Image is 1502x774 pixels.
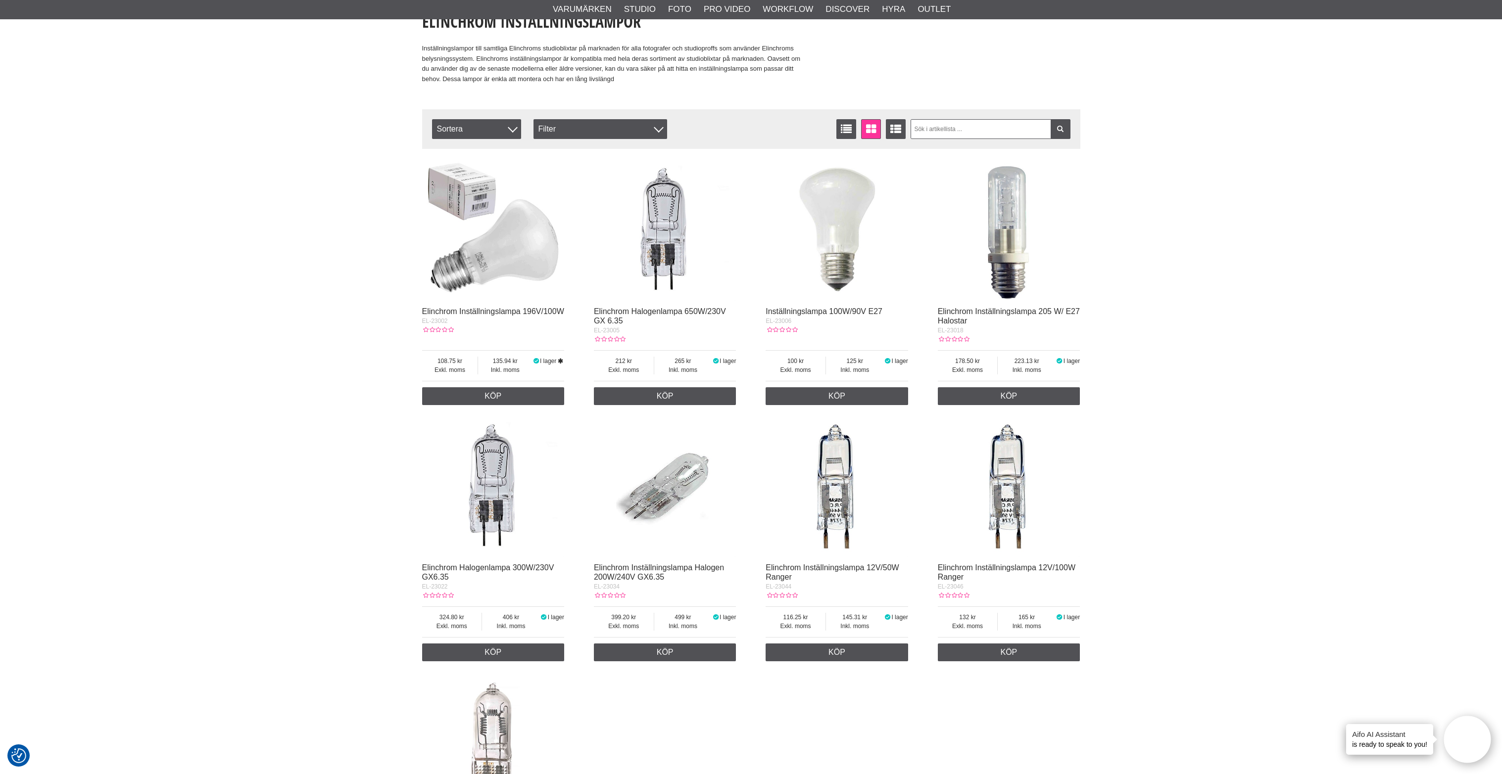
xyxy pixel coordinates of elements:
a: Elinchrom Inställningslampa 205 W/ E27 Halostar [938,307,1080,325]
span: 265 [654,357,712,365]
a: Köp [422,387,565,405]
img: Elinchrom Inställningslampa 12V/50W Ranger [766,415,908,557]
a: Foto [668,3,691,16]
span: I lager [1064,614,1080,621]
span: Inkl. moms [482,622,540,631]
span: EL-23005 [594,327,620,334]
span: I lager [720,614,736,621]
a: Köp [422,643,565,661]
a: Elinchrom Halogenlampa 300W/230V GX6.35 [422,563,554,581]
img: Elinchrom Halogenlampa 650W/230V GX 6.35 [594,159,736,301]
p: Inställningslampor till samtliga Elinchroms studioblixtar på marknaden för alla fotografer och st... [422,44,802,85]
span: Inkl. moms [654,365,712,374]
div: Kundbetyg: 0 [422,325,454,334]
span: Inkl. moms [826,365,884,374]
a: Workflow [763,3,813,16]
a: Outlet [918,3,951,16]
span: Inkl. moms [478,365,532,374]
span: Exkl. moms [594,622,654,631]
span: 108.75 [422,357,478,365]
i: I lager [532,358,540,364]
span: 165 [998,613,1056,622]
span: EL-23018 [938,327,964,334]
i: I lager [712,358,720,364]
div: Kundbetyg: 0 [422,591,454,600]
a: Inställningslampa 100W/90V E27 [766,307,882,316]
a: Elinchrom Inställningslampa Halogen 200W/240V GX6.35 [594,563,724,581]
i: I lager [884,358,892,364]
span: 145.31 [826,613,884,622]
span: EL-23044 [766,583,791,590]
i: I lager [1056,614,1064,621]
span: 399.20 [594,613,654,622]
span: 406 [482,613,540,622]
i: I lager [540,614,548,621]
span: 499 [654,613,712,622]
div: Kundbetyg: 0 [594,335,626,344]
span: 212 [594,357,654,365]
span: Inkl. moms [998,365,1056,374]
span: Inkl. moms [998,622,1056,631]
div: Filter [533,119,667,139]
span: Inkl. moms [826,622,884,631]
span: I lager [1064,358,1080,364]
a: Filtrera [1051,119,1070,139]
span: 178.50 [938,357,998,365]
span: I lager [891,358,908,364]
img: Elinchrom Inställningslampa Halogen 200W/240V GX6.35 [594,415,736,557]
span: EL-23034 [594,583,620,590]
a: Listvisning [836,119,856,139]
a: Hyra [882,3,905,16]
span: Exkl. moms [938,365,998,374]
a: Köp [938,387,1080,405]
img: Elinchrom Inställningslampa 196V/100W [422,159,565,301]
a: Köp [938,643,1080,661]
span: I lager [891,614,908,621]
span: Inkl. moms [654,622,712,631]
h1: Elinchrom Inställningslampor [422,11,802,33]
i: I lager [884,614,892,621]
span: Exkl. moms [766,622,825,631]
span: EL-23006 [766,318,791,324]
a: Utökad listvisning [886,119,906,139]
div: Kundbetyg: 0 [594,591,626,600]
a: Varumärken [553,3,612,16]
span: I lager [548,614,564,621]
a: Elinchrom Inställningslampa 196V/100W [422,307,564,316]
div: Kundbetyg: 0 [938,335,969,344]
a: Köp [594,387,736,405]
a: Elinchrom Inställningslampa 12V/50W Ranger [766,563,899,581]
span: EL-23002 [422,318,448,324]
a: Elinchrom Halogenlampa 650W/230V GX 6.35 [594,307,726,325]
img: Elinchrom Inställningslampa 12V/100W Ranger [938,415,1080,557]
span: I lager [720,358,736,364]
a: Studio [624,3,656,16]
span: 324.80 [422,613,482,622]
div: Kundbetyg: 0 [938,591,969,600]
input: Sök i artikellista ... [911,119,1070,139]
a: Köp [766,387,908,405]
span: 135.94 [478,357,532,365]
span: 116.25 [766,613,825,622]
a: Discover [825,3,870,16]
span: I lager [540,358,556,364]
a: Köp [594,643,736,661]
span: Exkl. moms [422,365,478,374]
span: 100 [766,357,825,365]
a: Köp [766,643,908,661]
span: Exkl. moms [594,365,654,374]
span: 125 [826,357,884,365]
button: Samtyckesinställningar [11,747,26,765]
a: Fönstervisning [861,119,881,139]
i: I lager [1056,358,1064,364]
span: EL-23046 [938,583,964,590]
span: 223.13 [998,357,1056,365]
span: Exkl. moms [422,622,482,631]
span: Sortera [432,119,521,139]
span: EL-23022 [422,583,448,590]
img: Inställningslampa 100W/90V E27 [766,159,908,301]
a: Pro Video [704,3,750,16]
span: Exkl. moms [766,365,825,374]
div: Kundbetyg: 0 [766,325,797,334]
a: Elinchrom Inställningslampa 12V/100W Ranger [938,563,1075,581]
